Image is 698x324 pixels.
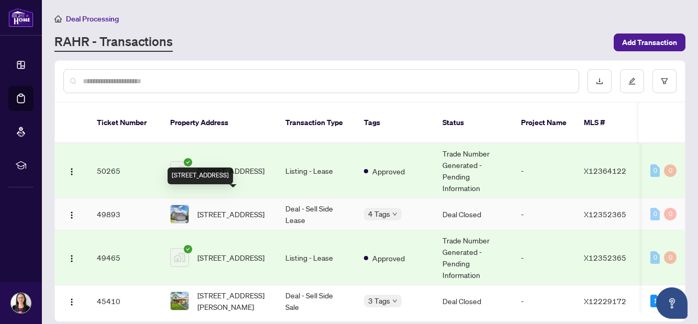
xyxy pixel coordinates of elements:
div: [STREET_ADDRESS] [168,167,233,184]
span: [STREET_ADDRESS] [197,208,264,220]
img: thumbnail-img [171,162,189,180]
span: 3 Tags [368,295,390,307]
button: Open asap [656,287,688,319]
td: 49465 [88,230,162,285]
button: Logo [63,293,80,309]
button: Logo [63,249,80,266]
span: home [54,15,62,23]
span: Add Transaction [622,34,677,51]
td: Deal Closed [434,285,513,317]
span: X12352365 [584,209,626,219]
img: Logo [68,298,76,306]
span: filter [661,77,668,85]
img: thumbnail-img [171,205,189,223]
td: 50265 [88,143,162,198]
td: 45410 [88,285,162,317]
td: - [513,198,575,230]
td: Deal Closed [434,198,513,230]
span: check-circle [184,158,192,166]
th: Tags [356,103,434,143]
span: download [596,77,603,85]
span: down [392,211,397,217]
span: Approved [372,252,405,264]
td: - [513,143,575,198]
div: 0 [650,251,660,264]
div: 0 [664,164,677,177]
th: MLS # [575,103,638,143]
button: filter [652,69,677,93]
span: [STREET_ADDRESS] [197,165,264,176]
span: 4 Tags [368,208,390,220]
div: 1 [650,295,660,307]
span: down [392,298,397,304]
span: X12364122 [584,166,626,175]
th: Status [434,103,513,143]
span: check-circle [184,245,192,253]
img: Logo [68,254,76,263]
span: Deal Processing [66,14,119,24]
span: X12229172 [584,296,626,306]
span: Approved [372,165,405,177]
div: 0 [650,164,660,177]
td: Deal - Sell Side Sale [277,285,356,317]
span: [STREET_ADDRESS][PERSON_NAME] [197,289,269,312]
td: Trade Number Generated - Pending Information [434,143,513,198]
button: Logo [63,206,80,222]
img: Logo [68,167,76,176]
td: Trade Number Generated - Pending Information [434,230,513,285]
img: Logo [68,211,76,219]
span: edit [628,77,636,85]
a: RAHR - Transactions [54,33,173,52]
th: Property Address [162,103,277,143]
img: thumbnail-img [171,249,189,266]
td: Listing - Lease [277,230,356,285]
td: Deal - Sell Side Lease [277,198,356,230]
div: 0 [664,251,677,264]
span: X12352365 [584,253,626,262]
td: - [513,230,575,285]
td: - [513,285,575,317]
th: Ticket Number [88,103,162,143]
img: Profile Icon [11,293,31,313]
img: thumbnail-img [171,292,189,310]
div: 0 [650,208,660,220]
td: 49893 [88,198,162,230]
td: Listing - Lease [277,143,356,198]
img: logo [8,8,34,27]
th: Transaction Type [277,103,356,143]
button: edit [620,69,644,93]
button: Add Transaction [614,33,685,51]
button: download [588,69,612,93]
button: Logo [63,162,80,179]
span: [STREET_ADDRESS] [197,252,264,263]
th: Project Name [513,103,575,143]
div: 0 [664,208,677,220]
